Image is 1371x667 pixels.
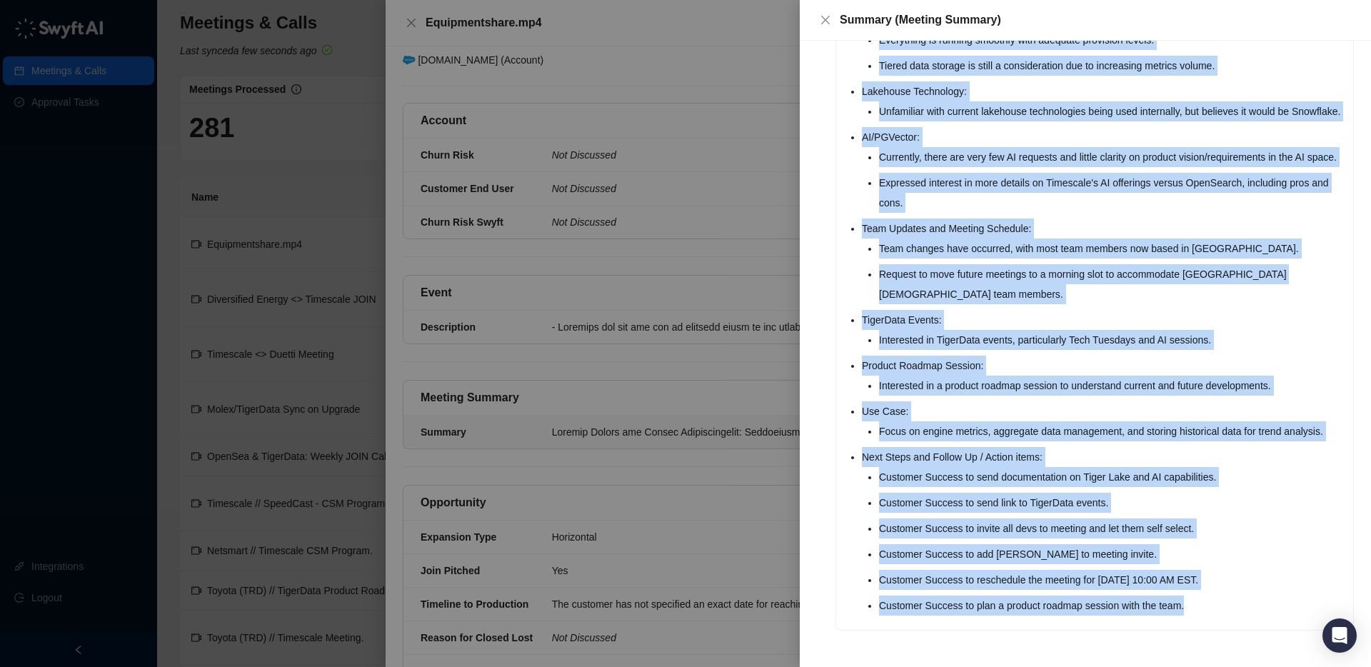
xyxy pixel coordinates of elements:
li: Current Status and Future Considerations: [862,10,1345,76]
li: Lakehouse Technology: [862,81,1345,121]
li: Team Updates and Meeting Schedule: [862,219,1345,304]
li: Team changes have occurred, with most team members now based in [GEOGRAPHIC_DATA]. [879,239,1345,259]
li: Next Steps and Follow Up / Action items: [862,447,1345,616]
div: Open Intercom Messenger [1322,618,1357,653]
li: Customer Success to invite all devs to meeting and let them self select. [879,518,1345,538]
li: Interested in TigerData events, particularly Tech Tuesdays and AI sessions. [879,330,1345,350]
li: Focus on engine metrics, aggregate data management, and storing historical data for trend analysis. [879,421,1345,441]
li: TigerData Events: [862,310,1345,350]
li: Customer Success to send link to TigerData events. [879,493,1345,513]
li: Customer Success to add [PERSON_NAME] to meeting invite. [879,544,1345,564]
li: Use Case: [862,401,1345,441]
li: Tiered data storage is still a consideration due to increasing metrics volume. [879,56,1345,76]
li: Interested in a product roadmap session to understand current and future developments. [879,376,1345,396]
li: Expressed interest in more details on Timescale's AI offerings versus OpenSearch, including pros ... [879,173,1345,213]
li: Currently, there are very few AI requests and little clarity on product vision/requirements in th... [879,147,1345,167]
li: Request to move future meetings to a morning slot to accommodate [GEOGRAPHIC_DATA][DEMOGRAPHIC_DA... [879,264,1345,304]
div: Summary (Meeting Summary) [840,11,1354,29]
li: Customer Success to send documentation on Tiger Lake and AI capabilities. [879,467,1345,487]
li: Customer Success to plan a product roadmap session with the team. [879,596,1345,616]
li: AI/PGVector: [862,127,1345,213]
li: Customer Success to reschedule the meeting for [DATE] 10:00 AM EST. [879,570,1345,590]
li: Unfamiliar with current lakehouse technologies being used internally, but believes it would be Sn... [879,101,1345,121]
button: Close [817,11,834,29]
span: close [820,14,831,26]
li: Product Roadmap Session: [862,356,1345,396]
